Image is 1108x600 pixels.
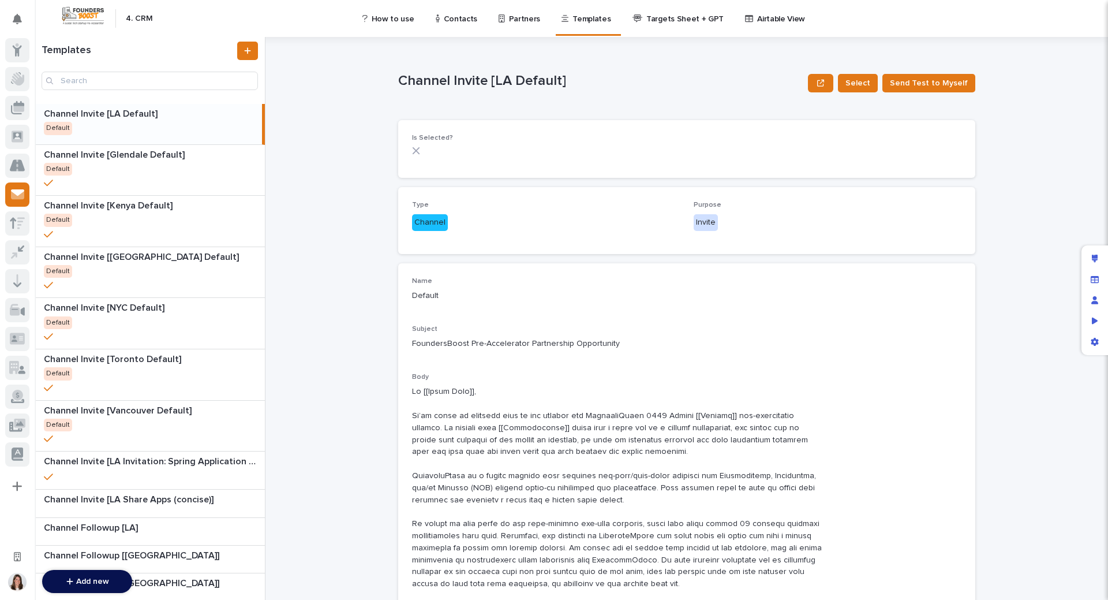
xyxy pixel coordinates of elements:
[35,104,265,145] a: Channel Invite [LA Default]Channel Invite [LA Default] Default
[35,401,265,452] a: Channel Invite [Vancouver Default]Channel Invite [Vancouver Default] Default
[35,247,265,299] a: Channel Invite [[GEOGRAPHIC_DATA] Default]Channel Invite [[GEOGRAPHIC_DATA] Default] Default
[412,326,437,333] span: Subject
[44,265,72,278] div: Default
[882,74,975,92] button: Send Test to Myself
[44,147,187,161] p: Channel Invite [Glendale Default]
[838,74,878,92] button: Select
[44,198,175,211] p: Channel Invite [Kenya Default]
[412,290,961,302] p: Default
[35,490,265,517] a: Channel Invite [LA Share Apps (concise)]Channel Invite [LA Share Apps (concise)]
[412,338,620,350] p: FoundersBoost Pre-Accelerator Partnership Opportunity
[1084,331,1105,352] div: App settings
[44,106,160,120] p: Channel Invite [LA Default]
[44,122,72,135] div: Default
[44,352,184,365] p: Channel Invite [Toronto Default]
[1071,562,1102,593] iframe: Open customer support
[44,576,222,589] p: Channel Followup [[GEOGRAPHIC_DATA]]
[44,419,72,431] div: Default
[44,163,72,176] div: Default
[412,278,432,285] span: Name
[44,300,167,314] p: Channel Invite [NYC Default]
[1084,311,1105,331] div: Preview as
[44,316,72,329] div: Default
[44,249,241,263] p: Channel Invite [[GEOGRAPHIC_DATA] Default]
[44,454,263,467] p: Channel Invite [LA Invitation: Spring Application Outreach]
[44,520,140,534] p: Channel Followup [LA]
[412,202,429,208] span: Type
[44,403,194,416] p: Channel Invite [Vancouver Default]
[694,202,721,208] span: Purpose
[845,77,870,89] span: Select
[1084,248,1105,269] div: Edit layout
[126,14,153,24] h2: 4. CRM
[44,367,72,380] div: Default
[398,73,803,90] p: Channel Invite [LA Default]
[35,518,265,546] a: Channel Followup [LA]Channel Followup [LA]
[5,7,29,31] button: Notifications
[44,214,72,226] div: Default
[35,298,265,349] a: Channel Invite [NYC Default]Channel Invite [NYC Default] Default
[35,145,265,196] a: Channel Invite [Glendale Default]Channel Invite [Glendale Default] Default
[5,474,29,498] button: Add a new app...
[412,214,448,231] div: Channel
[1084,269,1105,290] div: Manage fields and data
[890,77,968,89] span: Send Test to Myself
[694,214,718,231] div: Invite
[35,349,265,401] a: Channel Invite [Toronto Default]Channel Invite [Toronto Default] Default
[14,14,29,32] div: Notifications
[42,44,235,57] h1: Templates
[5,570,29,594] button: users-avatar
[35,546,265,573] a: Channel Followup [[GEOGRAPHIC_DATA]]Channel Followup [[GEOGRAPHIC_DATA]]
[42,570,132,593] button: Add new
[44,548,222,561] p: Channel Followup [[GEOGRAPHIC_DATA]]
[42,72,258,90] input: Search
[35,452,265,490] a: Channel Invite [LA Invitation: Spring Application Outreach]Channel Invite [LA Invitation: Spring ...
[35,196,265,247] a: Channel Invite [Kenya Default]Channel Invite [Kenya Default] Default
[412,374,429,381] span: Body
[44,492,216,505] p: Channel Invite [LA Share Apps (concise)]
[1084,290,1105,311] div: Manage users
[61,5,106,27] img: Workspace Logo
[412,135,453,141] span: Is Selected?
[5,545,29,569] button: Open workspace settings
